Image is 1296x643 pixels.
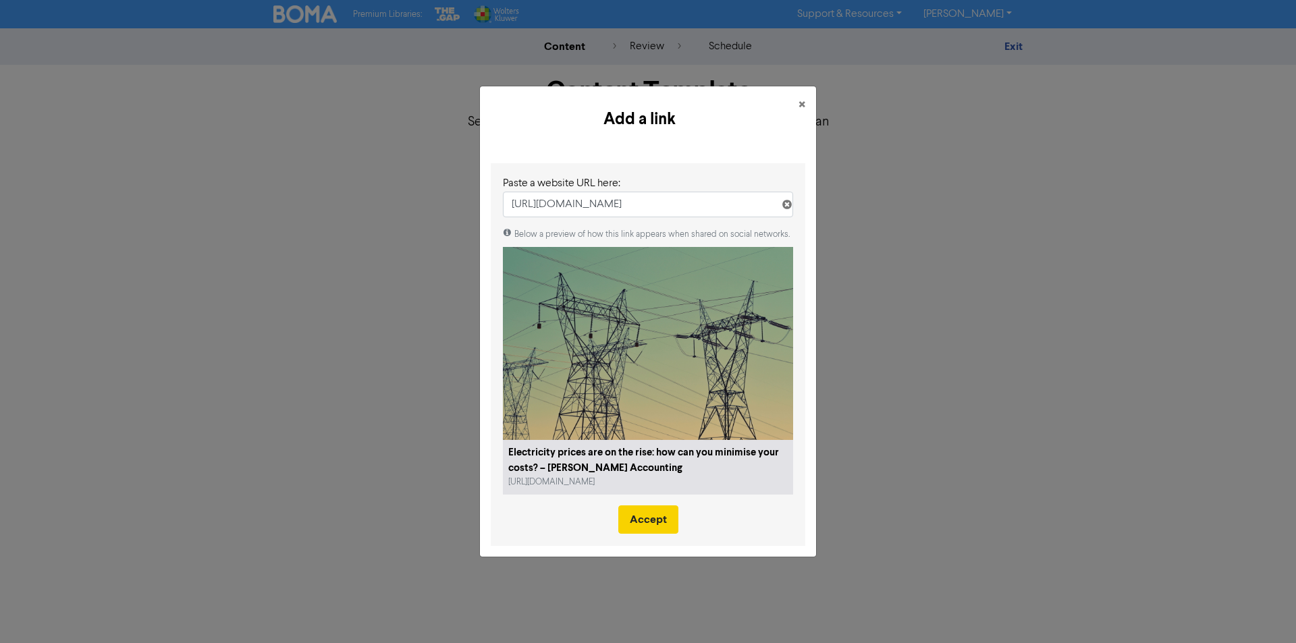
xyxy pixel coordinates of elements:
button: Accept [618,505,678,534]
iframe: Chat Widget [1228,578,1296,643]
button: Close [788,86,816,124]
span: × [799,95,805,115]
div: Below a preview of how this link appears when shared on social networks. [503,228,793,241]
h5: Add a link [491,107,788,132]
div: Paste a website URL here: [503,175,793,192]
div: [URL][DOMAIN_NAME] [508,476,643,488]
img: 28lpkFMjcYWo1n7VAsSzGT-black-transmission-towers-under-green-sky-q6n8nIrDQHE.jpg [503,247,793,441]
div: Electricity prices are on the rise: how can you minimise your costs? – [PERSON_NAME] Accounting [508,445,788,476]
